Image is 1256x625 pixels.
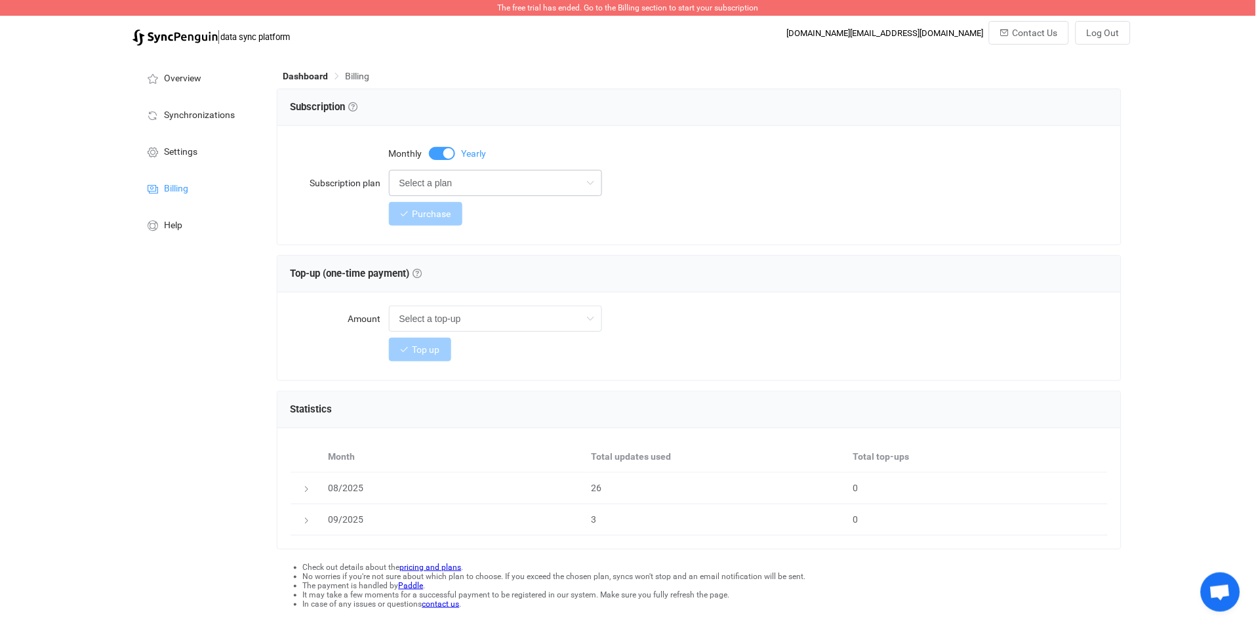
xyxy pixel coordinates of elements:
[1201,573,1240,612] a: Open chat
[303,599,1122,609] li: In case of any issues or questions .
[165,184,189,194] span: Billing
[498,3,759,12] span: The free trial has ended. Go to the Billing section to start your subscription
[322,481,585,496] div: 08/2025
[989,21,1069,45] button: Contact Us
[132,59,264,96] a: Overview
[585,512,847,527] div: 3
[585,481,847,496] div: 26
[389,202,462,226] button: Purchase
[132,96,264,132] a: Synchronizations
[462,149,487,158] span: Yearly
[322,512,585,527] div: 09/2025
[787,28,984,38] div: [DOMAIN_NAME][EMAIL_ADDRESS][DOMAIN_NAME]
[165,147,198,157] span: Settings
[283,71,329,81] span: Dashboard
[303,572,1122,581] li: No worries if you're not sure about which plan to choose. If you exceed the chosen plan, syncs wo...
[132,206,264,243] a: Help
[303,563,1122,572] li: Check out details about the .
[291,268,422,279] span: Top-up (one-time payment)
[165,220,183,231] span: Help
[847,512,1108,527] div: 0
[1013,28,1058,38] span: Contact Us
[389,149,422,158] span: Monthly
[399,581,424,590] a: Paddle
[346,71,370,81] span: Billing
[389,306,602,332] input: Select a top-up
[413,209,451,219] span: Purchase
[132,169,264,206] a: Billing
[291,403,333,415] span: Statistics
[847,449,1108,464] div: Total top-ups
[389,338,451,361] button: Top up
[1076,21,1131,45] button: Log Out
[291,101,358,113] span: Subscription
[218,28,221,46] span: |
[165,73,202,84] span: Overview
[291,170,389,196] label: Subscription plan
[303,590,1122,599] li: It may take a few moments for a successful payment to be registered in our system. Make sure you ...
[585,449,847,464] div: Total updates used
[322,449,585,464] div: Month
[283,71,370,81] div: Breadcrumb
[422,599,460,609] a: contact us
[413,344,440,355] span: Top up
[847,481,1108,496] div: 0
[165,110,235,121] span: Synchronizations
[132,28,291,46] a: |data sync platform
[303,581,1122,590] li: The payment is handled by .
[389,170,602,196] input: Select a plan
[221,32,291,42] span: data sync platform
[132,132,264,169] a: Settings
[1087,28,1120,38] span: Log Out
[400,563,462,572] a: pricing and plans
[132,30,218,46] img: syncpenguin.svg
[291,306,389,332] label: Amount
